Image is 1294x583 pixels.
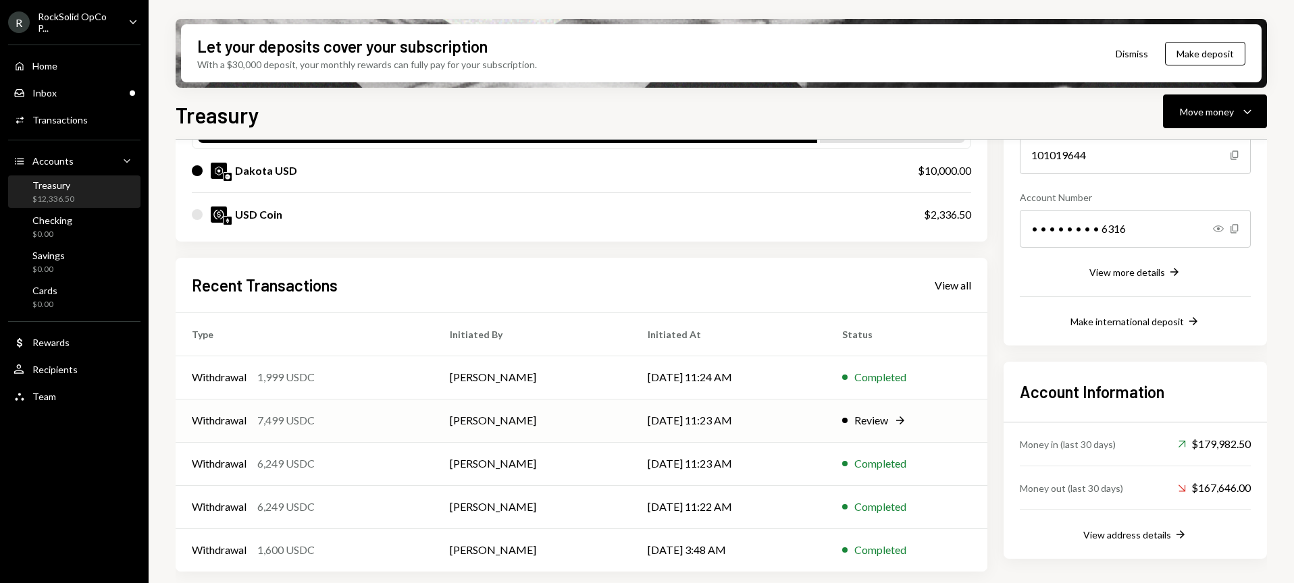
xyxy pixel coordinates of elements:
[32,285,57,296] div: Cards
[826,312,987,356] th: Status
[32,155,74,167] div: Accounts
[854,455,906,472] div: Completed
[1089,267,1165,278] div: View more details
[192,412,247,428] div: Withdrawal
[8,384,140,408] a: Team
[32,229,72,240] div: $0.00
[257,499,315,515] div: 6,249 USDC
[257,542,315,558] div: 1,600 USDC
[192,455,247,472] div: Withdrawal
[224,217,232,225] img: ethereum-mainnet
[1020,481,1123,495] div: Money out (last 30 days)
[8,148,140,173] a: Accounts
[257,369,315,385] div: 1,999 USDC
[631,485,826,528] td: [DATE] 11:22 AM
[854,369,906,385] div: Completed
[8,246,140,278] a: Savings$0.00
[8,53,140,78] a: Home
[434,528,631,572] td: [PERSON_NAME]
[235,163,297,179] div: Dakota USD
[176,312,434,356] th: Type
[1099,38,1165,70] button: Dismiss
[1070,314,1200,329] button: Make international deposit
[434,485,631,528] td: [PERSON_NAME]
[631,356,826,399] td: [DATE] 11:24 AM
[434,312,631,356] th: Initiated By
[8,357,140,381] a: Recipients
[1178,436,1251,452] div: $179,982.50
[257,455,315,472] div: 6,249 USDC
[631,399,826,442] td: [DATE] 11:23 AM
[32,60,57,72] div: Home
[32,179,74,191] div: Treasury
[32,391,56,402] div: Team
[211,206,227,223] img: USDC
[257,412,315,428] div: 7,499 USDC
[1083,528,1187,543] button: View address details
[1083,529,1171,540] div: View address details
[1020,437,1116,451] div: Money in (last 30 days)
[32,194,74,205] div: $12,336.50
[935,279,971,292] div: View all
[8,330,140,354] a: Rewards
[192,542,247,558] div: Withdrawal
[32,264,65,275] div: $0.00
[8,80,140,105] a: Inbox
[434,356,631,399] td: [PERSON_NAME]
[32,215,72,226] div: Checking
[224,173,232,181] img: base-mainnet
[935,277,971,292] a: View all
[32,87,57,99] div: Inbox
[235,206,282,223] div: USD Coin
[8,11,30,33] div: R
[8,107,140,132] a: Transactions
[32,337,70,348] div: Rewards
[1163,94,1267,128] button: Move money
[1180,105,1234,119] div: Move money
[197,35,488,57] div: Let your deposits cover your subscription
[1020,190,1251,204] div: Account Number
[8,211,140,243] a: Checking$0.00
[32,299,57,310] div: $0.00
[32,114,88,126] div: Transactions
[192,499,247,515] div: Withdrawal
[1070,316,1184,327] div: Make international deposit
[32,250,65,261] div: Savings
[924,206,971,223] div: $2,336.50
[631,442,826,485] td: [DATE] 11:23 AM
[197,57,537,72] div: With a $30,000 deposit, your monthly rewards can fully pay for your subscription.
[854,542,906,558] div: Completed
[1020,136,1251,174] div: 101019644
[1178,480,1251,496] div: $167,646.00
[8,175,140,208] a: Treasury$12,336.50
[631,528,826,572] td: [DATE] 3:48 AM
[192,274,338,296] h2: Recent Transactions
[1020,381,1251,403] h2: Account Information
[854,412,888,428] div: Review
[918,163,971,179] div: $10,000.00
[434,442,631,485] td: [PERSON_NAME]
[1089,265,1181,280] button: View more details
[631,312,826,356] th: Initiated At
[1165,42,1245,65] button: Make deposit
[1020,210,1251,248] div: • • • • • • • • 6316
[854,499,906,515] div: Completed
[176,101,259,128] h1: Treasury
[32,364,78,375] div: Recipients
[211,163,227,179] img: DKUSD
[192,369,247,385] div: Withdrawal
[8,281,140,313] a: Cards$0.00
[38,11,118,34] div: RockSolid OpCo P...
[434,399,631,442] td: [PERSON_NAME]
